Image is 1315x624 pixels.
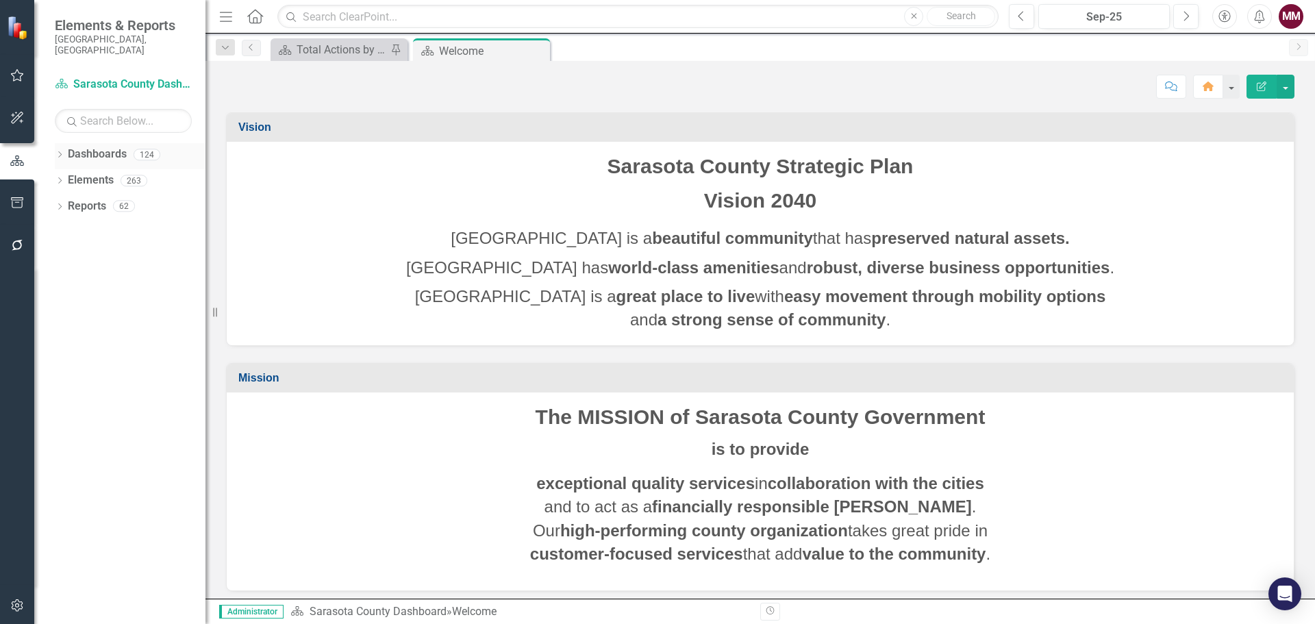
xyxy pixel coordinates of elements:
strong: high-performing county organization [560,521,848,540]
div: Welcome [452,605,497,618]
strong: world-class amenities [608,258,779,277]
strong: value to the community [802,545,986,563]
a: Dashboards [68,147,127,162]
img: ClearPoint Strategy [7,16,31,40]
a: Sarasota County Dashboard [55,77,192,92]
a: Elements [68,173,114,188]
strong: customer-focused services [530,545,743,563]
span: [GEOGRAPHIC_DATA] is a with and . [415,287,1106,329]
span: in and to act as a . Our takes great pride in that add . [530,474,990,563]
span: [GEOGRAPHIC_DATA] is a that has [451,229,1069,247]
input: Search ClearPoint... [277,5,999,29]
a: Total Actions by Type [274,41,387,58]
div: Sep-25 [1043,9,1165,25]
strong: financially responsible [PERSON_NAME] [652,497,972,516]
span: [GEOGRAPHIC_DATA] has and . [406,258,1114,277]
div: » [290,604,750,620]
div: Total Actions by Type [297,41,387,58]
strong: a strong sense of community [657,310,886,329]
div: 124 [134,149,160,160]
span: The MISSION of Sarasota County Government [536,405,986,428]
span: Sarasota County Strategic Plan [608,155,914,177]
div: Open Intercom Messenger [1268,577,1301,610]
span: Elements & Reports [55,17,192,34]
strong: is to provide [712,440,810,458]
a: Reports [68,199,106,214]
h3: Mission [238,372,1287,384]
strong: exceptional quality services [536,474,755,492]
input: Search Below... [55,109,192,133]
strong: preserved natural assets. [871,229,1070,247]
span: Administrator [219,605,284,619]
strong: easy movement through mobility options [784,287,1105,305]
button: MM [1279,4,1303,29]
div: Welcome [439,42,547,60]
strong: beautiful community [652,229,813,247]
strong: collaboration with the cities [768,474,984,492]
strong: robust, diverse business opportunities [807,258,1110,277]
span: Vision 2040 [704,189,817,212]
div: 263 [121,175,147,186]
button: Sep-25 [1038,4,1170,29]
h3: Vision [238,121,1287,134]
a: Sarasota County Dashboard [310,605,447,618]
span: Search [947,10,976,21]
strong: great place to live [616,287,755,305]
small: [GEOGRAPHIC_DATA], [GEOGRAPHIC_DATA] [55,34,192,56]
div: 62 [113,201,135,212]
button: Search [927,7,995,26]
